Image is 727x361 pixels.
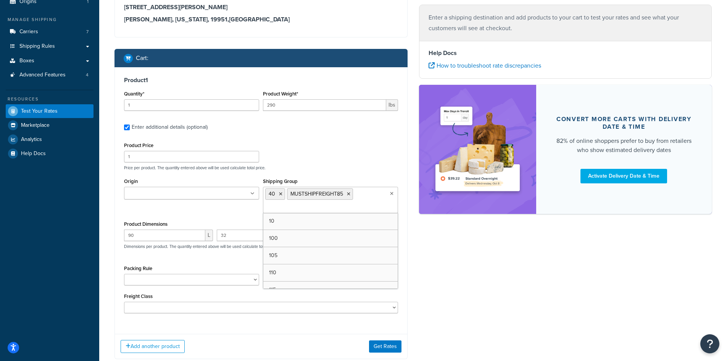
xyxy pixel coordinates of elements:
input: 0.00 [263,99,386,111]
a: 115 [263,282,398,298]
img: feature-image-ddt-36eae7f7280da8017bfb280eaccd9c446f90b1fe08728e4019434db127062ab4.png [430,96,525,202]
span: 105 [269,251,277,259]
span: Boxes [19,58,34,64]
span: Shipping Rules [19,43,55,50]
li: Advanced Features [6,68,93,82]
h3: [STREET_ADDRESS][PERSON_NAME] [124,3,398,11]
a: 10 [263,213,398,230]
h2: Cart : [136,55,148,62]
button: Open Resource Center [700,334,719,353]
label: Freight Class [124,293,153,299]
span: Test Your Rates [21,108,58,115]
button: Get Rates [369,340,401,353]
a: 105 [263,247,398,264]
div: Manage Shipping [6,16,93,23]
div: Enter additional details (optional) [132,122,208,133]
span: Marketplace [21,122,50,129]
span: Help Docs [21,151,46,157]
span: MUSTSHIPFREIGHT85 [290,190,343,198]
span: lbs [386,99,398,111]
label: Product Price [124,142,153,148]
label: Shipping Group [263,178,298,184]
a: Shipping Rules [6,39,93,53]
label: Product Dimensions [124,221,168,227]
h4: Help Docs [429,49,703,58]
a: 100 [263,230,398,247]
span: L [205,230,213,241]
label: Origin [124,178,138,184]
button: Add another product [121,340,185,353]
a: Analytics [6,133,93,146]
a: Test Your Rates [6,104,93,118]
span: 4 [86,72,89,78]
p: Enter a shipping destination and add products to your cart to test your rates and see what your c... [429,12,703,34]
a: Carriers7 [6,25,93,39]
p: Price per product. The quantity entered above will be used calculate total price. [122,165,400,170]
span: 100 [269,234,278,242]
div: Resources [6,96,93,102]
span: Carriers [19,29,38,35]
span: 40 [269,190,275,198]
label: Product Weight* [263,91,298,97]
span: 10 [269,217,274,225]
input: 0 [124,99,259,111]
h3: [PERSON_NAME], [US_STATE], 19951 , [GEOGRAPHIC_DATA] [124,16,398,23]
span: 7 [86,29,89,35]
a: Advanced Features4 [6,68,93,82]
div: 82% of online shoppers prefer to buy from retailers who show estimated delivery dates [555,136,694,155]
span: Advanced Features [19,72,66,78]
span: Analytics [21,136,42,143]
a: Marketplace [6,118,93,132]
span: 115 [269,286,276,294]
li: Carriers [6,25,93,39]
h3: Product 1 [124,76,398,84]
input: Enter additional details (optional) [124,125,130,130]
a: Help Docs [6,147,93,160]
p: Dimensions per product. The quantity entered above will be used calculate total volume. [122,244,282,249]
span: 110 [269,269,276,277]
a: Boxes [6,54,93,68]
a: How to troubleshoot rate discrepancies [429,61,541,70]
label: Quantity* [124,91,144,97]
div: Convert more carts with delivery date & time [555,115,694,131]
a: 110 [263,264,398,281]
a: Activate Delivery Date & Time [580,169,667,183]
label: Packing Rule [124,265,152,271]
